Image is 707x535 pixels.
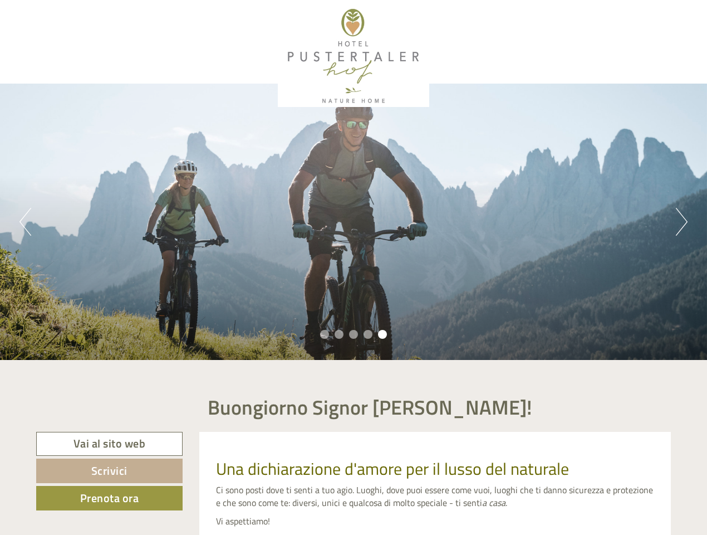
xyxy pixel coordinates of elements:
button: Invia [380,289,439,313]
a: Vai al sito web [36,432,183,456]
p: Vi aspettiamo! [216,515,655,528]
span: Una dichiarazione d'amore per il lusso del naturale [216,456,569,481]
button: Previous [19,208,31,236]
em: casa [489,496,505,509]
div: Buon giorno, come possiamo aiutarla? [8,30,166,64]
small: 05:48 [17,54,160,62]
a: Prenota ora [36,486,183,510]
em: a [482,496,487,509]
p: Ci sono posti dove ti senti a tuo agio. Luoghi, dove puoi essere come vuoi, luoghi che ti danno s... [216,484,655,509]
div: [GEOGRAPHIC_DATA] [17,32,160,41]
button: Next [676,208,688,236]
a: Scrivici [36,459,183,483]
div: mercoledì [190,8,249,27]
h1: Buongiorno Signor [PERSON_NAME]! [208,396,532,419]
